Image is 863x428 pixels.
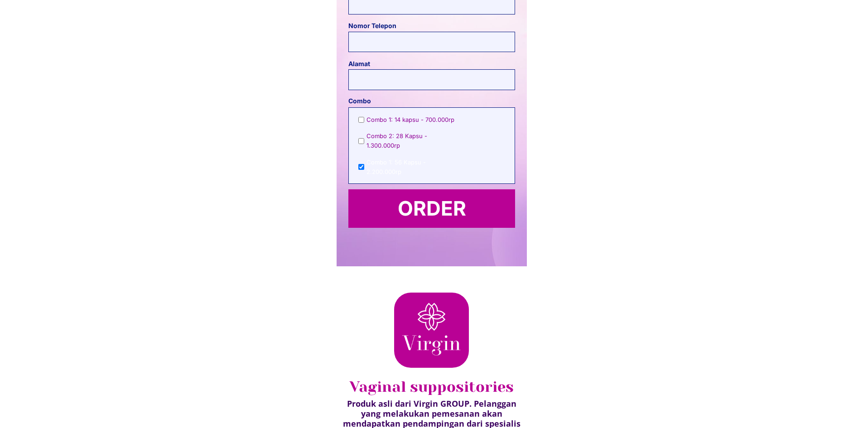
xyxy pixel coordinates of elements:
[348,96,556,106] p: Combo
[348,21,448,31] p: Nomor Telepon
[349,375,514,399] h2: Vaginal suppositories
[348,59,557,69] p: Alamat
[366,115,454,125] span: Combo 1: 14 kapsu - 700.000rp
[366,158,460,177] span: Combo 1: 56 Kapsu - 2.200.000rp
[366,131,460,150] span: Combo 2: 28 Kapsu - 1.300.000rp
[348,189,515,228] p: Order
